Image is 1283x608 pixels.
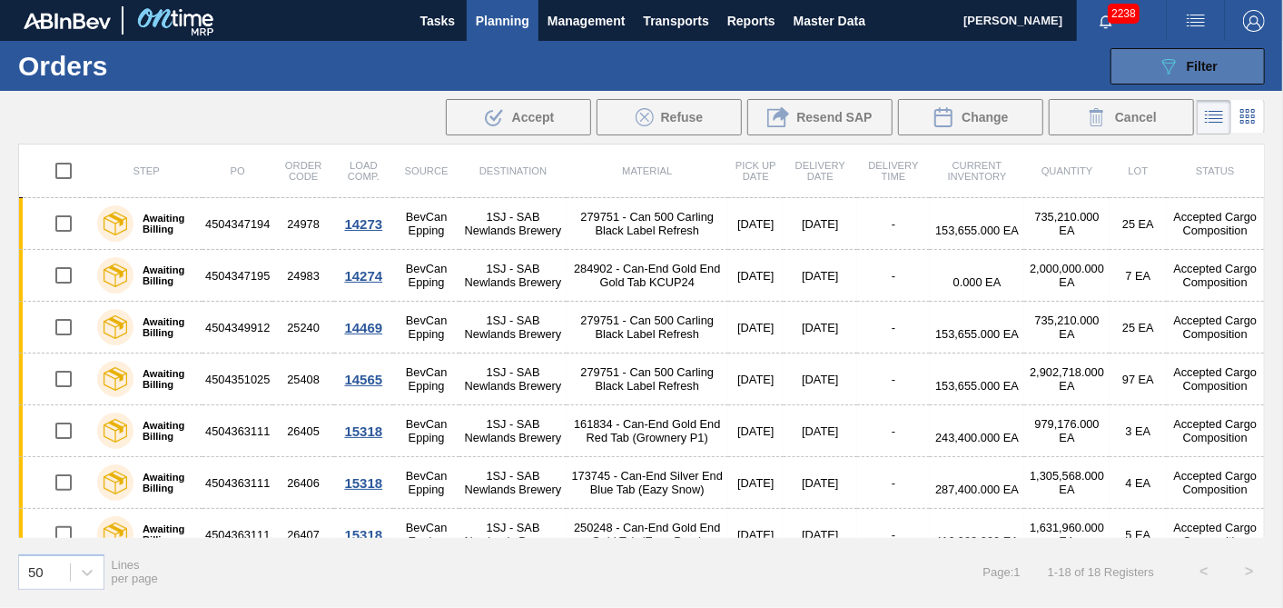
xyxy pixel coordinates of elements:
[728,198,784,250] td: [DATE]
[784,405,857,457] td: [DATE]
[794,10,865,32] span: Master Data
[202,405,272,457] td: 4504363111
[1110,198,1166,250] td: 25 EA
[1167,457,1265,509] td: Accepted Cargo Composition
[962,110,1008,125] span: Change
[1024,250,1110,302] td: 2,000,000.000 EA
[567,198,728,250] td: 279751 - Can 500 Carling Black Label Refresh
[459,354,566,405] td: 1SJ - SAB Newlands Brewery
[19,354,1265,405] a: Awaiting Billing450435102525408BevCan Epping1SJ - SAB Newlands Brewery279751 - Can 500 Carling Bl...
[1049,99,1194,135] button: Cancel
[272,509,334,561] td: 26407
[1227,549,1272,594] button: >
[1167,198,1265,250] td: Accepted Cargo Composition
[337,216,390,232] div: 14273
[935,534,1019,548] span: 416,992.000 EA
[784,354,857,405] td: [DATE]
[1110,405,1166,457] td: 3 EA
[337,424,390,439] div: 15318
[1110,457,1166,509] td: 4 EA
[393,405,460,457] td: BevCan Epping
[784,457,857,509] td: [DATE]
[405,165,449,176] span: Source
[1110,302,1166,354] td: 25 EA
[567,302,728,354] td: 279751 - Can 500 Carling Black Label Refresh
[133,316,195,338] label: Awaiting Billing
[133,213,195,234] label: Awaiting Billing
[622,165,672,176] span: Material
[727,10,775,32] span: Reports
[272,198,334,250] td: 24978
[784,302,857,354] td: [DATE]
[1167,405,1265,457] td: Accepted Cargo Composition
[393,457,460,509] td: BevCan Epping
[1167,302,1265,354] td: Accepted Cargo Composition
[1231,100,1265,135] div: Card Vision
[935,224,1019,237] span: 153,655.000 EA
[393,509,460,561] td: BevCan Epping
[1167,354,1265,405] td: Accepted Cargo Composition
[18,55,274,76] h1: Orders
[1024,354,1110,405] td: 2,902,718.000 EA
[735,160,776,182] span: Pick up Date
[272,302,334,354] td: 25240
[231,165,245,176] span: PO
[857,509,930,561] td: -
[857,457,930,509] td: -
[418,10,458,32] span: Tasks
[24,13,111,29] img: TNhmsLtSVTkK8tSr43FrP2fwEKptu5GPRR3wAAAABJRU5ErkJggg==
[796,110,872,125] span: Resend SAP
[935,431,1019,444] span: 243,400.000 EA
[202,457,272,509] td: 4504363111
[512,110,555,125] span: Accept
[112,558,159,585] span: Lines per page
[857,354,930,405] td: -
[728,250,784,302] td: [DATE]
[567,509,728,561] td: 250248 - Can-End Gold End Gold Tab (Easy Pour)
[202,250,272,302] td: 4504347195
[459,509,566,561] td: 1SJ - SAB Newlands Brewery
[1187,59,1218,74] span: Filter
[133,165,159,176] span: Step
[1110,354,1166,405] td: 97 EA
[597,99,742,135] button: Refuse
[337,475,390,491] div: 15318
[953,275,1002,289] span: 0.000 EA
[476,10,529,32] span: Planning
[272,354,334,405] td: 25408
[393,302,460,354] td: BevCan Epping
[1243,10,1265,32] img: Logout
[133,264,195,286] label: Awaiting Billing
[898,99,1043,135] button: Change
[337,527,390,543] div: 15318
[1108,4,1140,24] span: 2238
[459,302,566,354] td: 1SJ - SAB Newlands Brewery
[857,302,930,354] td: -
[548,10,626,32] span: Management
[393,250,460,302] td: BevCan Epping
[393,354,460,405] td: BevCan Epping
[567,405,728,457] td: 161834 - Can-End Gold End Red Tab (Grownery P1)
[1048,565,1154,579] span: 1 - 18 of 18 Registers
[567,354,728,405] td: 279751 - Can 500 Carling Black Label Refresh
[567,457,728,509] td: 173745 - Can-End Silver End Blue Tab (Eazy Snow)
[1110,48,1265,85] button: Filter
[857,198,930,250] td: -
[1024,198,1110,250] td: 735,210.000 EA
[337,268,390,284] div: 14274
[1110,509,1166,561] td: 5 EA
[567,250,728,302] td: 284902 - Can-End Gold End Gold Tab KCUP24
[747,99,893,135] div: Resend SAP
[19,198,1265,250] a: Awaiting Billing450434719424978BevCan Epping1SJ - SAB Newlands Brewery279751 - Can 500 Carling Bl...
[795,160,845,182] span: Delivery Date
[459,250,566,302] td: 1SJ - SAB Newlands Brewery
[272,250,334,302] td: 24983
[1041,165,1093,176] span: Quantity
[728,302,784,354] td: [DATE]
[446,99,591,135] div: Accept
[133,523,195,545] label: Awaiting Billing
[1181,549,1227,594] button: <
[857,405,930,457] td: -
